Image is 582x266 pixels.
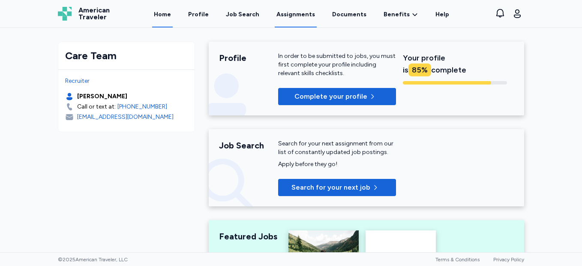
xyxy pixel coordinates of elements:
div: [PERSON_NAME] [77,92,127,101]
div: [EMAIL_ADDRESS][DOMAIN_NAME] [77,113,174,121]
div: Job Search [226,10,259,19]
span: Search for your next job [291,182,370,193]
div: Featured Jobs [219,230,278,242]
a: Benefits [384,10,418,19]
div: Your profile is complete [403,52,507,76]
div: Recruiter [65,77,188,85]
img: Logo [58,7,72,21]
div: Search for your next assignment from our list of constantly updated job postings. [278,139,396,157]
div: In order to be submitted to jobs, you must first complete your profile including relevant skills ... [278,52,396,78]
div: Care Team [65,49,188,63]
div: Job Search [219,139,278,151]
div: Profile [219,52,278,64]
div: 85 % [408,63,431,76]
a: Assignments [275,1,317,27]
span: Benefits [384,10,410,19]
span: American Traveler [78,7,110,21]
div: Call or text at: [77,103,116,111]
a: [PHONE_NUMBER] [117,103,167,111]
span: Complete your profile [294,91,367,102]
a: Terms & Conditions [435,257,480,263]
button: Complete your profile [278,88,396,105]
div: Apply before they go! [278,160,396,169]
span: © 2025 American Traveler, LLC [58,256,128,263]
button: Search for your next job [278,179,396,196]
a: Privacy Policy [493,257,524,263]
a: Home [152,1,173,27]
